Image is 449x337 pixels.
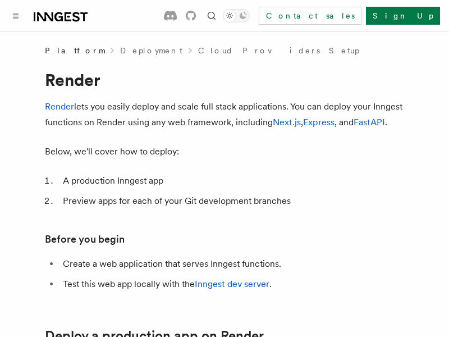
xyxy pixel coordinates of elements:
[259,7,361,25] a: Contact sales
[223,9,250,22] button: Toggle dark mode
[59,193,404,209] li: Preview apps for each of your Git development branches
[9,9,22,22] button: Toggle navigation
[198,45,359,56] a: Cloud Providers Setup
[45,70,404,90] h1: Render
[59,276,404,292] li: Test this web app locally with the .
[354,117,385,127] a: FastAPI
[195,279,269,289] a: Inngest dev server
[45,99,404,130] p: lets you easily deploy and scale full stack applications. You can deploy your Inngest functions o...
[303,117,335,127] a: Express
[273,117,301,127] a: Next.js
[45,45,104,56] span: Platform
[59,256,404,272] li: Create a web application that serves Inngest functions.
[120,45,182,56] a: Deployment
[45,231,125,247] a: Before you begin
[45,101,74,112] a: Render
[366,7,440,25] a: Sign Up
[59,173,404,189] li: A production Inngest app
[45,144,404,160] p: Below, we'll cover how to deploy:
[205,9,218,22] button: Find something...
